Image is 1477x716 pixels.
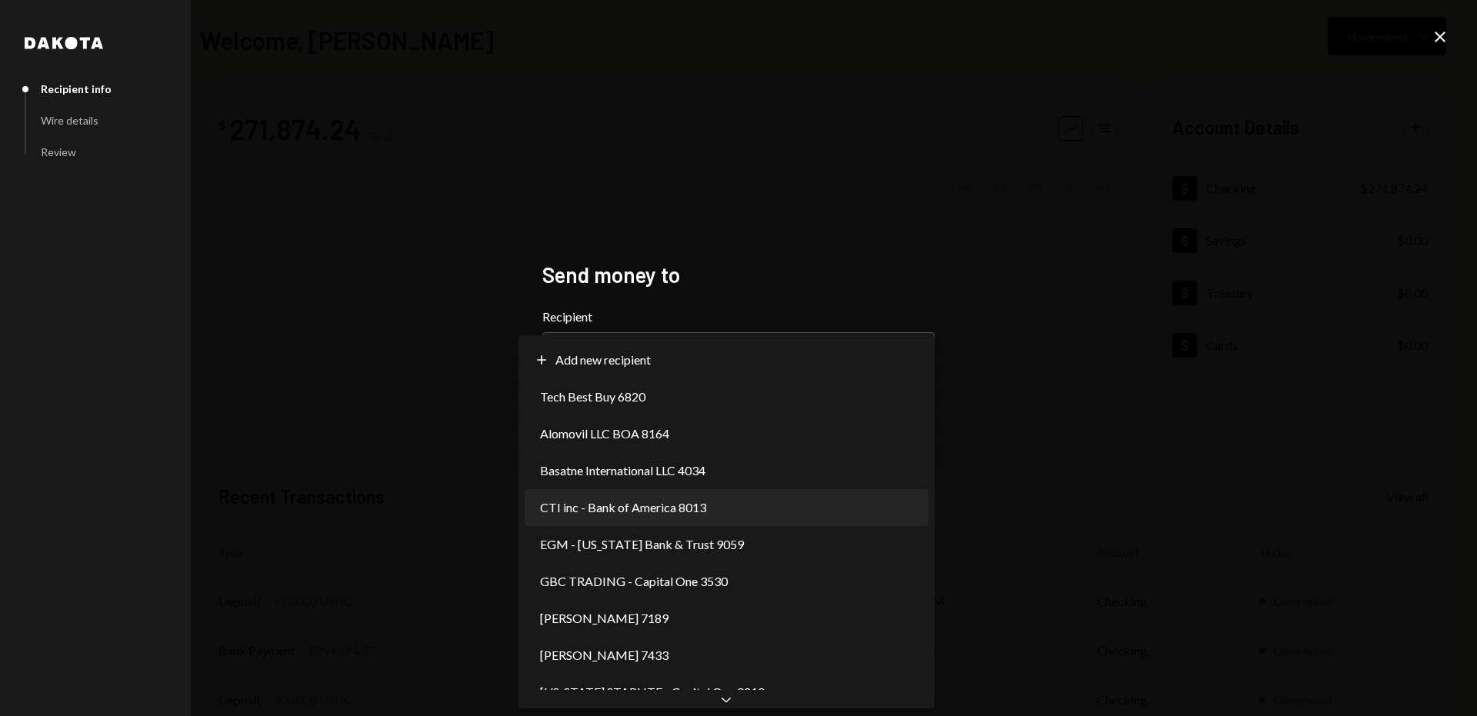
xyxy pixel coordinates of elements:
[540,572,728,591] span: GBC TRADING - Capital One 3530
[540,609,668,628] span: [PERSON_NAME] 7189
[555,351,651,369] span: Add new recipient
[542,332,935,375] button: Recipient
[540,461,705,480] span: Basatne International LLC 4034
[540,535,744,554] span: EGM - [US_STATE] Bank & Trust 9059
[41,82,112,95] div: Recipient info
[540,388,645,406] span: Tech Best Buy 6820
[540,425,669,443] span: Alomovil LLC BOA 8164
[542,260,935,290] h2: Send money to
[41,114,98,127] div: Wire details
[540,683,765,701] span: [US_STATE] STARLITE - Capital One 0210
[540,646,668,664] span: [PERSON_NAME] 7433
[41,145,76,158] div: Review
[540,498,706,517] span: CTI inc - Bank of America 8013
[542,308,935,326] label: Recipient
